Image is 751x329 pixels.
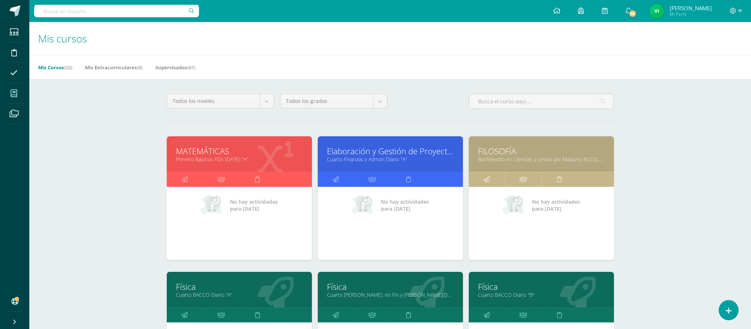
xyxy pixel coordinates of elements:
[670,4,712,12] span: [PERSON_NAME]
[478,156,605,163] a: Bachillerato en Ciencias y Letras por Madurez BCCLL [DATE] "A"
[176,291,303,298] a: Cuarto BACCO Diario "A"
[167,94,274,108] a: Todos los niveles
[176,156,303,163] a: Primero Básicos FDS [DATE] "A"
[137,64,143,71] span: (0)
[478,145,605,157] a: FILOSOFÍA
[230,198,278,212] span: No hay actividades para [DATE]
[155,62,195,73] a: Supervisados(61)
[176,281,303,292] a: Física
[38,32,87,45] span: Mis cursos
[187,64,195,71] span: (61)
[381,198,429,212] span: No hay actividades para [DATE]
[502,194,527,216] img: no_activities_small.png
[478,291,605,298] a: Cuarto BACCO Diario "B"
[176,145,303,157] a: MATEMÁTICAS
[38,62,72,73] a: Mis Cursos(32)
[327,281,454,292] a: Física
[64,64,72,71] span: (32)
[200,194,225,216] img: no_activities_small.png
[469,94,614,108] input: Busca el curso aquí...
[532,198,580,212] span: No hay actividades para [DATE]
[649,4,664,18] img: 2d6c5218f3eecabe914ceee1e10fdaf2.png
[286,94,368,108] span: Todos los grados
[173,94,254,108] span: Todos los niveles
[327,145,454,157] a: Elaboración y Gestión de Proyectos
[629,10,637,18] span: 96
[280,94,387,108] a: Todos los grados
[34,5,199,17] input: Busca un usuario...
[327,156,454,163] a: Cuarto Finanzas y Admon Diario "A"
[670,11,712,17] span: Mi Perfil
[478,281,605,292] a: Física
[327,291,454,298] a: Cuarto [PERSON_NAME]. en Fin y [PERSON_NAME][DATE] "A"
[85,62,143,73] a: Mis Extracurriculares(0)
[351,194,376,216] img: no_activities_small.png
